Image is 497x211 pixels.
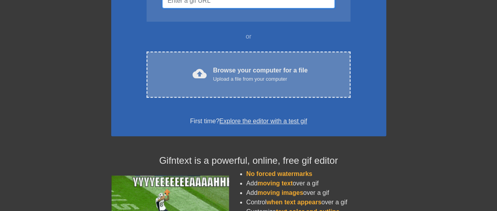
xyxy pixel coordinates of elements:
span: moving images [257,189,303,196]
span: when text appears [266,199,321,205]
div: Upload a file from your computer [213,75,308,83]
span: cloud_upload [193,67,207,81]
h4: Gifntext is a powerful, online, free gif editor [111,155,386,167]
li: Add over a gif [246,179,386,188]
div: or [132,32,366,41]
span: moving text [257,180,293,187]
a: Explore the editor with a test gif [219,118,307,124]
span: No forced watermarks [246,170,312,177]
div: First time? [121,117,376,126]
li: Control over a gif [246,198,386,207]
li: Add over a gif [246,188,386,198]
div: Browse your computer for a file [213,66,308,83]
